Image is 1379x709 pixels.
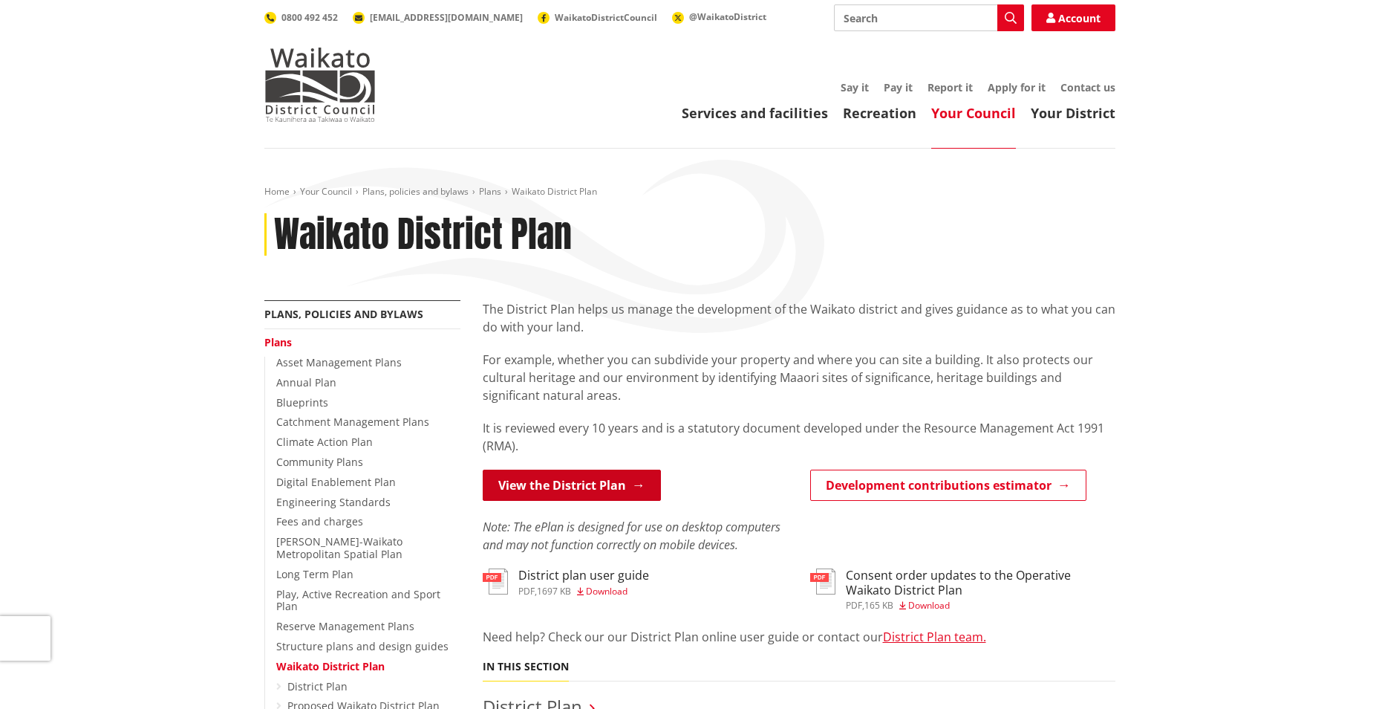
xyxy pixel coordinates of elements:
a: Account [1031,4,1115,31]
a: Long Term Plan [276,567,353,581]
a: Recreation [843,104,916,122]
span: pdf [518,585,535,598]
img: document-pdf.svg [483,569,508,595]
span: WaikatoDistrictCouncil [555,11,657,24]
span: 0800 492 452 [281,11,338,24]
a: Annual Plan [276,375,336,389]
h5: In this section [483,661,569,673]
nav: breadcrumb [264,186,1115,198]
a: View the District Plan [483,470,661,501]
a: Plans [264,335,292,349]
a: Development contributions estimator [810,470,1086,501]
h3: Consent order updates to the Operative Waikato District Plan [846,569,1115,597]
span: Download [908,599,950,612]
em: Note: The ePlan is designed for use on desktop computers and may not function correctly on mobile... [483,519,780,553]
a: Asset Management Plans [276,355,402,369]
p: The District Plan helps us manage the development of the Waikato district and gives guidance as t... [483,300,1115,336]
input: Search input [834,4,1024,31]
h1: Waikato District Plan [274,213,572,256]
a: @WaikatoDistrict [672,10,766,23]
a: Plans, policies and bylaws [264,307,423,321]
div: , [518,587,649,596]
a: [PERSON_NAME]-Waikato Metropolitan Spatial Plan [276,534,402,561]
a: Digital Enablement Plan [276,475,396,489]
a: Play, Active Recreation and Sport Plan [276,587,440,614]
span: Download [586,585,627,598]
a: District Plan [287,679,348,693]
div: , [846,601,1115,610]
img: Waikato District Council - Te Kaunihera aa Takiwaa o Waikato [264,48,376,122]
a: Reserve Management Plans [276,619,414,633]
a: Services and facilities [682,104,828,122]
a: Community Plans [276,455,363,469]
a: Pay it [884,80,913,94]
a: Consent order updates to the Operative Waikato District Plan pdf,165 KB Download [810,569,1115,609]
a: Your District [1031,104,1115,122]
a: Engineering Standards [276,495,391,509]
p: Need help? Check our our District Plan online user guide or contact our [483,628,1115,646]
p: For example, whether you can subdivide your property and where you can site a building. It also p... [483,351,1115,404]
a: 0800 492 452 [264,11,338,24]
a: Report it [928,80,973,94]
a: Structure plans and design guides [276,639,449,653]
img: document-pdf.svg [810,569,835,595]
a: Catchment Management Plans [276,415,429,429]
a: Blueprints [276,395,328,409]
a: Home [264,185,290,198]
a: WaikatoDistrictCouncil [538,11,657,24]
span: [EMAIL_ADDRESS][DOMAIN_NAME] [370,11,523,24]
a: Climate Action Plan [276,435,373,449]
span: 1697 KB [537,585,571,598]
span: @WaikatoDistrict [689,10,766,23]
p: It is reviewed every 10 years and is a statutory document developed under the Resource Management... [483,419,1115,455]
a: [EMAIL_ADDRESS][DOMAIN_NAME] [353,11,523,24]
span: Waikato District Plan [512,185,597,198]
a: Fees and charges [276,514,363,528]
a: Plans [479,185,501,198]
a: District Plan team. [883,629,986,645]
a: Contact us [1060,80,1115,94]
span: pdf [846,599,862,612]
a: Say it [841,80,869,94]
span: 165 KB [864,599,893,612]
a: Your Council [300,185,352,198]
h3: District plan user guide [518,569,649,583]
a: Your Council [931,104,1016,122]
a: Plans, policies and bylaws [362,185,469,198]
a: Waikato District Plan [276,659,385,673]
a: Apply for it [988,80,1046,94]
a: District plan user guide pdf,1697 KB Download [483,569,649,595]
